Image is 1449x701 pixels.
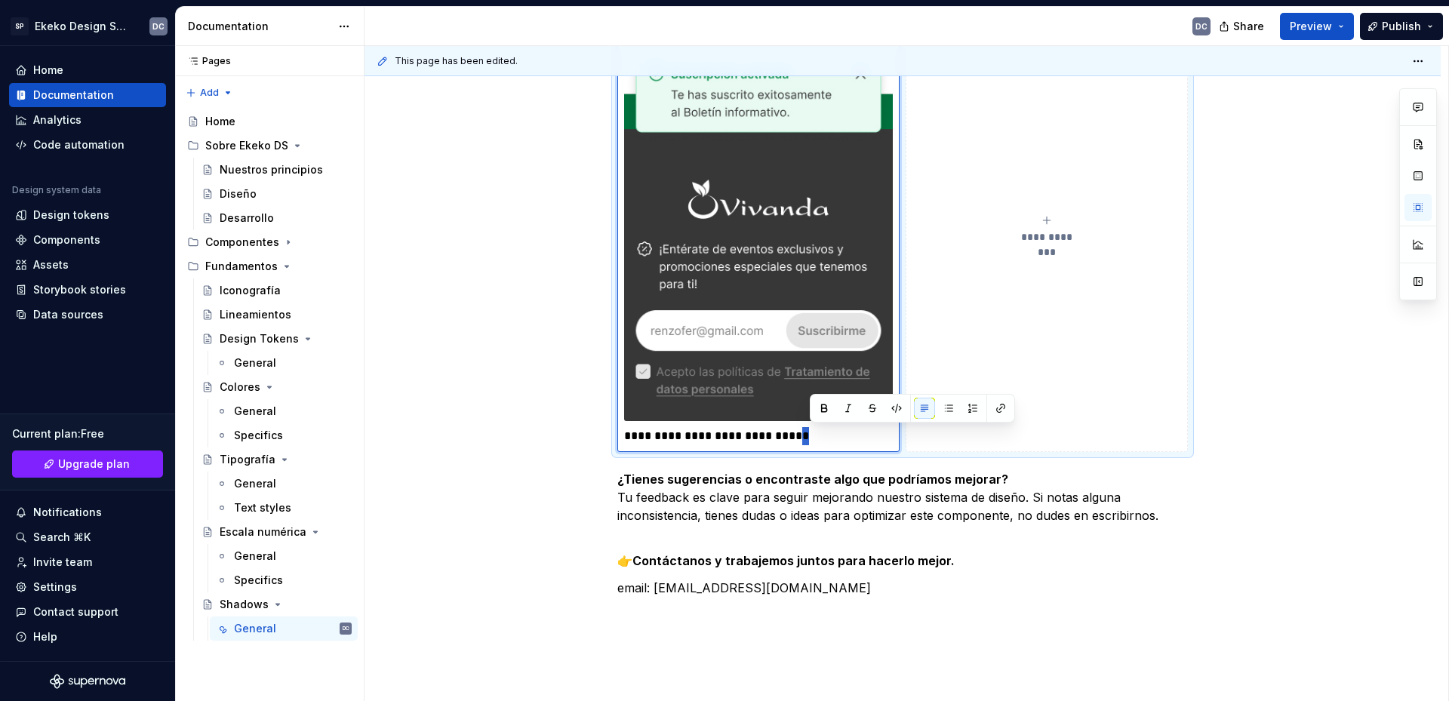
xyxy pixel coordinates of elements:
[181,109,358,641] div: Page tree
[33,505,102,520] div: Notifications
[33,580,77,595] div: Settings
[1382,19,1421,34] span: Publish
[9,625,166,649] button: Help
[210,472,358,496] a: General
[220,307,291,322] div: Lineamientos
[343,621,349,636] div: DC
[1233,19,1264,34] span: Share
[1360,13,1443,40] button: Publish
[1290,19,1332,34] span: Preview
[9,133,166,157] a: Code automation
[9,575,166,599] a: Settings
[632,553,955,568] strong: Contáctanos y trabajemos juntos para hacerlo mejor.
[9,253,166,277] a: Assets
[9,525,166,549] button: Search ⌘K
[12,450,163,478] a: Upgrade plan
[210,423,358,447] a: Specifics
[33,604,118,620] div: Contact support
[210,399,358,423] a: General
[195,375,358,399] a: Colores
[33,282,126,297] div: Storybook stories
[11,17,29,35] div: SP
[195,278,358,303] a: Iconografía
[205,138,288,153] div: Sobre Ekeko DS
[33,257,69,272] div: Assets
[220,452,275,467] div: Tipografía
[220,331,299,346] div: Design Tokens
[181,230,358,254] div: Componentes
[3,10,172,42] button: SPEkeko Design SystemDC
[220,597,269,612] div: Shadows
[195,327,358,351] a: Design Tokens
[152,20,165,32] div: DC
[33,307,103,322] div: Data sources
[234,476,276,491] div: General
[181,134,358,158] div: Sobre Ekeko DS
[33,137,125,152] div: Code automation
[210,616,358,641] a: GeneralDC
[617,472,1008,487] strong: ¿Tienes sugerencias o encontraste algo que podríamos mejorar?
[33,530,91,545] div: Search ⌘K
[50,674,125,689] svg: Supernova Logo
[195,158,358,182] a: Nuestros principios
[395,55,518,67] span: This page has been edited.
[220,524,306,540] div: Escala numérica
[617,579,1188,597] p: email: [EMAIL_ADDRESS][DOMAIN_NAME]
[33,112,82,128] div: Analytics
[9,203,166,227] a: Design tokens
[617,470,1188,524] p: Tu feedback es clave para seguir mejorando nuestro sistema de diseño. Si notas alguna inconsisten...
[195,520,358,544] a: Escala numérica
[33,232,100,248] div: Components
[210,496,358,520] a: Text styles
[234,355,276,370] div: General
[33,629,57,644] div: Help
[210,351,358,375] a: General
[205,235,279,250] div: Componentes
[1211,13,1274,40] button: Share
[220,283,281,298] div: Iconografía
[210,568,358,592] a: Specifics
[205,259,278,274] div: Fundamentos
[234,500,291,515] div: Text styles
[220,186,257,201] div: Diseño
[1195,20,1207,32] div: DC
[1280,13,1354,40] button: Preview
[35,19,131,34] div: Ekeko Design System
[9,108,166,132] a: Analytics
[195,447,358,472] a: Tipografía
[205,114,235,129] div: Home
[9,228,166,252] a: Components
[210,544,358,568] a: General
[195,592,358,616] a: Shadows
[234,404,276,419] div: General
[33,555,92,570] div: Invite team
[9,550,166,574] a: Invite team
[195,182,358,206] a: Diseño
[9,303,166,327] a: Data sources
[220,162,323,177] div: Nuestros principios
[181,109,358,134] a: Home
[9,278,166,302] a: Storybook stories
[220,380,260,395] div: Colores
[9,500,166,524] button: Notifications
[234,621,276,636] div: General
[220,211,274,226] div: Desarrollo
[181,82,238,103] button: Add
[624,42,893,421] img: 505359a8-0140-4fdb-8c3a-f193b129a667.jpg
[195,303,358,327] a: Lineamientos
[181,55,231,67] div: Pages
[617,533,1188,570] p: 👉
[9,83,166,107] a: Documentation
[9,58,166,82] a: Home
[33,208,109,223] div: Design tokens
[188,19,331,34] div: Documentation
[12,426,163,441] div: Current plan : Free
[181,254,358,278] div: Fundamentos
[234,573,283,588] div: Specifics
[12,184,101,196] div: Design system data
[58,457,130,472] span: Upgrade plan
[33,88,114,103] div: Documentation
[195,206,358,230] a: Desarrollo
[234,428,283,443] div: Specifics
